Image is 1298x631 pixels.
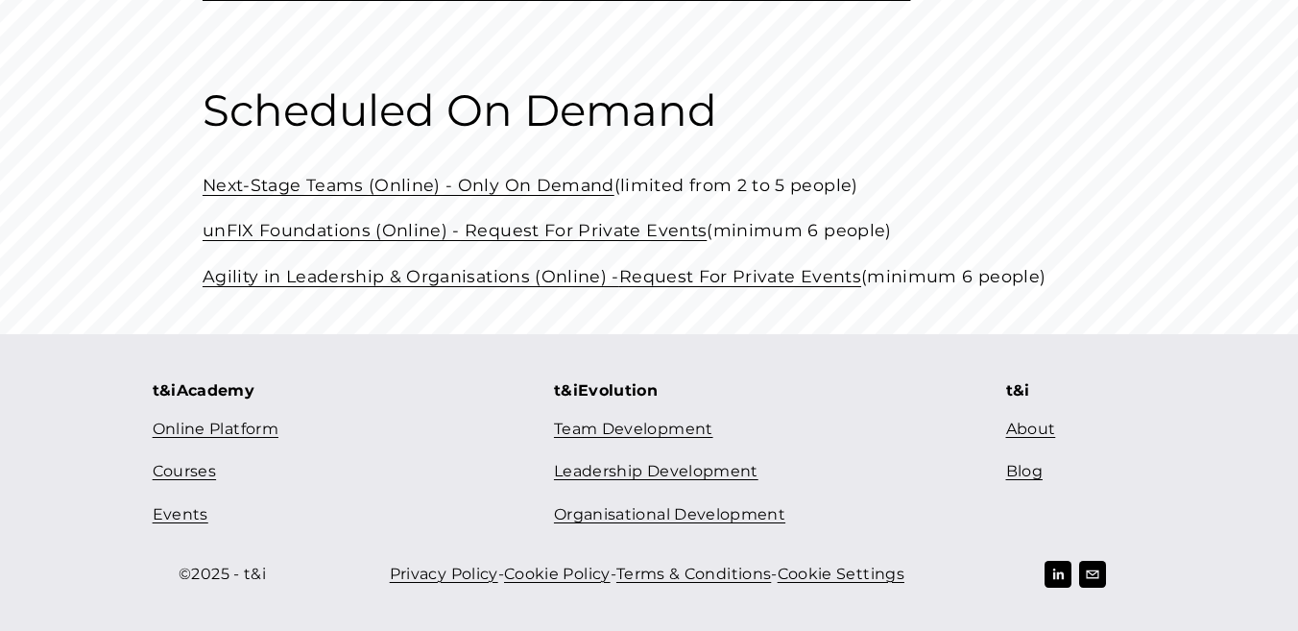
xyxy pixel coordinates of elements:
a: Cookie Settings [778,561,904,589]
a: hello@tandi.ch [1079,561,1106,588]
a: Leadership Development [554,458,758,486]
a: Team Development [554,416,713,444]
h3: Scheduled On Demand [203,83,1095,139]
a: About [1006,416,1056,444]
a: Courses [153,458,216,486]
p: (minimum 6 people) [203,261,1095,292]
p: - - - [353,561,945,589]
a: LinkedIn [1045,561,1071,588]
strong: t&iAcademy [153,381,255,400]
a: Request For Private Events [619,266,861,286]
p: ©2025 - t&i [153,561,293,589]
a: Events [153,501,208,529]
a: unFIX Foundations (Online) - Request For Private Events [203,220,707,240]
a: Cookie Policy [504,561,611,589]
a: Next-Stage Teams (Online) - Only On Demand [203,175,614,195]
a: Online Platform [153,416,278,444]
a: Agility in Leadership & Organisations (Online) - [203,266,619,286]
a: Privacy Policy [390,561,498,589]
p: (minimum 6 people) [203,215,1095,246]
a: Organisational Development [554,501,785,529]
a: Blog [1006,458,1043,486]
strong: t&i [1006,381,1030,400]
a: Terms & Conditions [616,561,771,589]
p: (limited from 2 to 5 people) [203,170,1095,201]
strong: t&iEvolution [554,381,658,400]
